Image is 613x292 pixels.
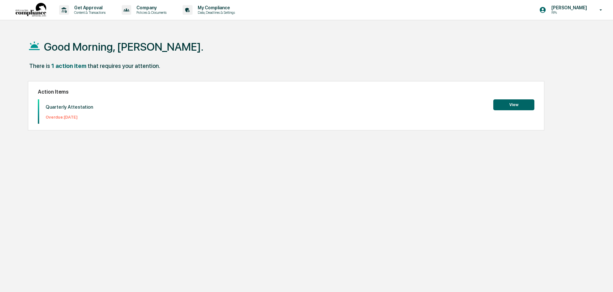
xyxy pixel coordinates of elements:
img: logo [15,3,46,17]
p: Company [131,5,170,10]
button: View [493,99,534,110]
p: Quarterly Attestation [46,104,93,110]
p: Overdue: [DATE] [46,115,93,120]
div: There is [29,63,50,69]
p: Content & Transactions [69,10,109,15]
p: My Compliance [193,5,238,10]
div: that requires your attention. [88,63,160,69]
p: RPs [546,10,590,15]
p: Get Approval [69,5,109,10]
p: Policies & Documents [131,10,170,15]
h1: Good Morning, [PERSON_NAME]. [44,40,203,53]
p: [PERSON_NAME] [546,5,590,10]
h2: Action Items [38,89,534,95]
div: 1 action item [51,63,86,69]
a: View [493,101,534,107]
p: Data, Deadlines & Settings [193,10,238,15]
